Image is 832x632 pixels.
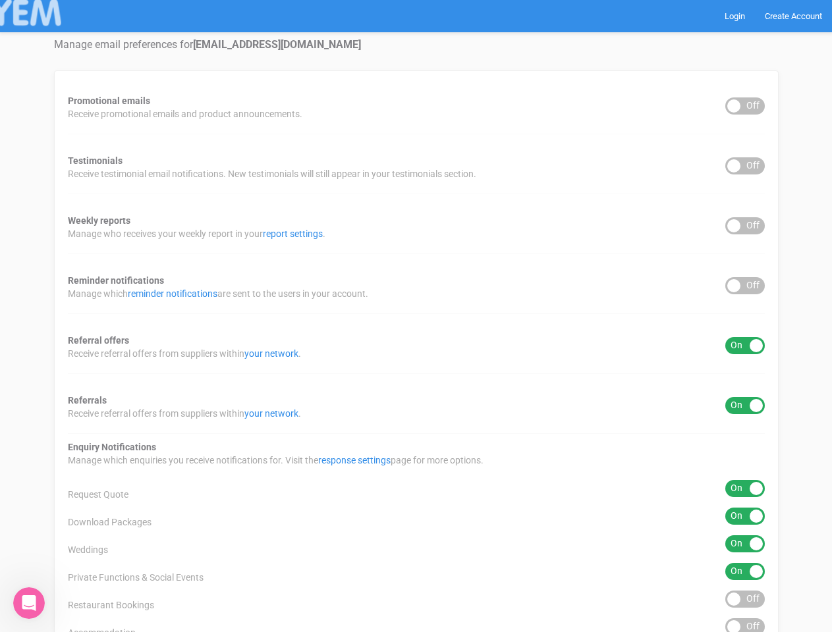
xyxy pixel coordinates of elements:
[68,335,129,346] strong: Referral offers
[68,442,156,452] strong: Enquiry Notifications
[68,215,130,226] strong: Weekly reports
[68,598,154,612] span: Restaurant Bookings
[68,155,123,166] strong: Testimonials
[193,38,361,51] strong: [EMAIL_ADDRESS][DOMAIN_NAME]
[13,587,45,619] iframe: Intercom live chat
[244,348,298,359] a: your network
[68,407,301,420] span: Receive referral offers from suppliers within .
[68,488,128,501] span: Request Quote
[68,95,150,106] strong: Promotional emails
[68,395,107,406] strong: Referrals
[68,347,301,360] span: Receive referral offers from suppliers within .
[318,455,391,465] a: response settings
[68,227,325,240] span: Manage who receives your weekly report in your .
[68,275,164,286] strong: Reminder notifications
[68,107,302,120] span: Receive promotional emails and product announcements.
[263,228,323,239] a: report settings
[68,543,108,556] span: Weddings
[68,515,152,529] span: Download Packages
[54,39,779,51] h4: Manage email preferences for
[68,454,484,467] span: Manage which enquiries you receive notifications for. Visit the page for more options.
[68,167,476,180] span: Receive testimonial email notifications. New testimonials will still appear in your testimonials ...
[128,288,217,299] a: reminder notifications
[244,408,298,419] a: your network
[68,571,204,584] span: Private Functions & Social Events
[68,287,368,300] span: Manage which are sent to the users in your account.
